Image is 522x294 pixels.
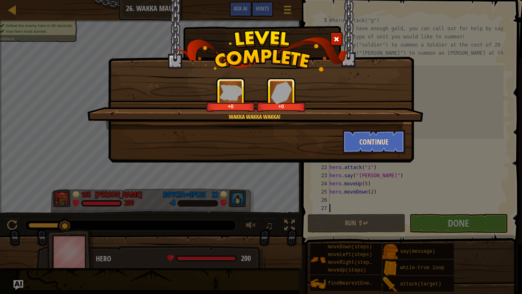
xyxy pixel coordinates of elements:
[208,103,254,109] div: +0
[271,81,292,104] img: reward_icon_gems.png
[174,30,349,71] img: level_complete.png
[343,129,406,154] button: Continue
[219,85,242,100] img: reward_icon_xp.png
[126,113,383,121] div: Wakka wakka wakka!
[258,103,304,109] div: +0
